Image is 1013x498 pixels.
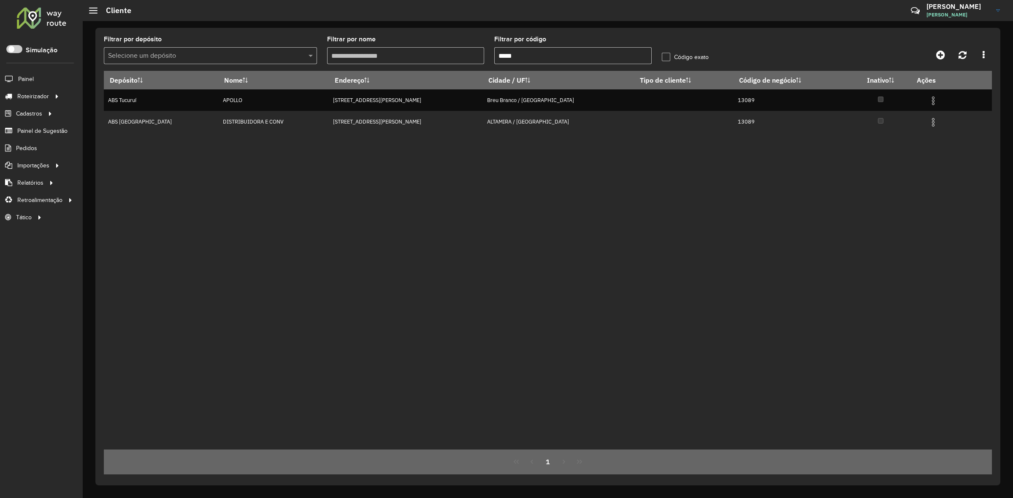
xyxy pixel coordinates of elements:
label: Filtrar por nome [327,34,376,44]
th: Tipo de cliente [634,71,734,89]
button: 1 [540,454,556,470]
span: Retroalimentação [17,196,62,205]
h3: [PERSON_NAME] [926,3,990,11]
th: Cidade / UF [482,71,634,89]
td: DISTRIBUIDORA E CONV [219,111,329,132]
span: [PERSON_NAME] [926,11,990,19]
a: Contato Rápido [906,2,924,20]
label: Filtrar por código [494,34,546,44]
td: 13089 [734,111,850,132]
span: Cadastros [16,109,42,118]
th: Inativo [850,71,911,89]
span: Painel [18,75,34,83]
th: Depósito [104,71,219,89]
span: Pedidos [16,144,37,153]
td: [STREET_ADDRESS][PERSON_NAME] [329,89,482,111]
td: 13089 [734,89,850,111]
td: ABS Tucuruí [104,89,219,111]
span: Painel de Sugestão [17,127,68,135]
span: Roteirizador [17,92,49,101]
th: Endereço [329,71,482,89]
th: Código de negócio [734,71,850,89]
td: ALTAMIRA / [GEOGRAPHIC_DATA] [482,111,634,132]
td: ABS [GEOGRAPHIC_DATA] [104,111,219,132]
td: Breu Branco / [GEOGRAPHIC_DATA] [482,89,634,111]
td: APOLLO [219,89,329,111]
label: Filtrar por depósito [104,34,162,44]
span: Importações [17,161,49,170]
span: Tático [16,213,32,222]
td: [STREET_ADDRESS][PERSON_NAME] [329,111,482,132]
span: Relatórios [17,178,43,187]
th: Nome [219,71,329,89]
label: Código exato [662,53,709,62]
th: Ações [911,71,962,89]
h2: Cliente [98,6,131,15]
label: Simulação [26,45,57,55]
